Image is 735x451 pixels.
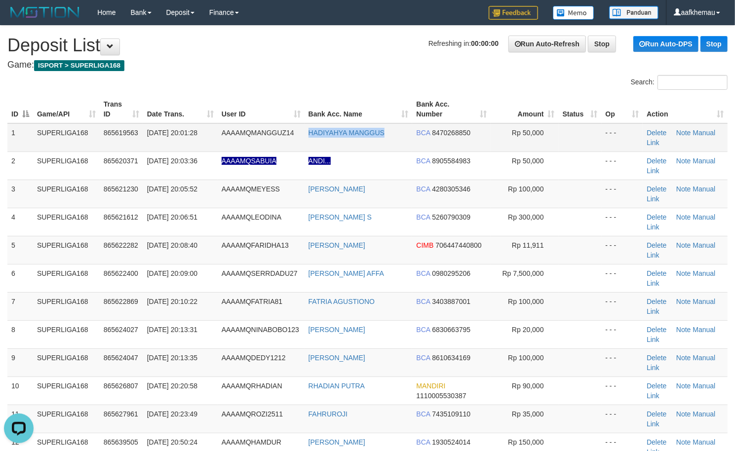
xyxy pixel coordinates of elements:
[33,236,100,264] td: SUPERLIGA168
[33,405,100,433] td: SUPERLIGA168
[416,185,430,193] span: BCA
[104,185,138,193] span: 865621230
[7,95,33,123] th: ID: activate to sort column descending
[33,95,100,123] th: Game/API: activate to sort column ascending
[218,95,305,123] th: User ID: activate to sort column ascending
[602,376,643,405] td: - - -
[309,410,348,418] a: FAHRUROJI
[309,269,384,277] a: [PERSON_NAME] AFFA
[309,438,365,446] a: [PERSON_NAME]
[147,326,197,334] span: [DATE] 20:13:31
[602,95,643,123] th: Op: activate to sort column ascending
[676,438,691,446] a: Note
[416,241,433,249] span: CIMB
[432,185,470,193] span: Copy 4280305346 to clipboard
[676,382,691,390] a: Note
[33,180,100,208] td: SUPERLIGA168
[7,376,33,405] td: 10
[416,298,430,305] span: BCA
[7,180,33,208] td: 3
[432,298,470,305] span: Copy 3403887001 to clipboard
[647,157,666,165] a: Delete
[104,354,138,362] span: 865624047
[602,292,643,320] td: - - -
[34,60,124,71] span: ISPORT > SUPERLIGA168
[647,382,666,390] a: Delete
[647,157,715,175] a: Manual Link
[676,269,691,277] a: Note
[7,123,33,152] td: 1
[602,236,643,264] td: - - -
[305,95,413,123] th: Bank Acc. Name: activate to sort column ascending
[147,298,197,305] span: [DATE] 20:10:22
[647,326,715,343] a: Manual Link
[33,348,100,376] td: SUPERLIGA168
[432,269,470,277] span: Copy 0980295206 to clipboard
[432,129,470,137] span: Copy 8470268850 to clipboard
[676,410,691,418] a: Note
[508,354,543,362] span: Rp 100,000
[609,6,658,19] img: panduan.png
[491,95,559,123] th: Amount: activate to sort column ascending
[7,320,33,348] td: 8
[508,298,543,305] span: Rp 100,000
[647,438,666,446] a: Delete
[33,208,100,236] td: SUPERLIGA168
[647,298,715,315] a: Manual Link
[432,438,470,446] span: Copy 1930524014 to clipboard
[7,348,33,376] td: 9
[104,269,138,277] span: 865622400
[309,129,385,137] a: HADIYAHYA MANGGUS
[508,185,543,193] span: Rp 100,000
[309,354,365,362] a: [PERSON_NAME]
[309,157,331,165] a: ANDI...
[104,438,138,446] span: 865639505
[428,39,499,47] span: Refreshing in:
[676,326,691,334] a: Note
[647,129,666,137] a: Delete
[676,129,691,137] a: Note
[104,326,138,334] span: 865624027
[647,326,666,334] a: Delete
[222,438,281,446] span: AAAAMQHAMDUR
[676,157,691,165] a: Note
[631,75,728,90] label: Search:
[222,241,289,249] span: AAAAMQFARIDHA13
[143,95,218,123] th: Date Trans.: activate to sort column ascending
[512,157,544,165] span: Rp 50,000
[147,354,197,362] span: [DATE] 20:13:35
[104,241,138,249] span: 865622282
[147,157,197,165] span: [DATE] 20:03:36
[559,95,602,123] th: Status: activate to sort column ascending
[147,269,197,277] span: [DATE] 20:09:00
[33,320,100,348] td: SUPERLIGA168
[416,157,430,165] span: BCA
[512,382,544,390] span: Rp 90,000
[432,326,470,334] span: Copy 6830663795 to clipboard
[33,151,100,180] td: SUPERLIGA168
[7,208,33,236] td: 4
[4,4,34,34] button: Open LiveChat chat widget
[7,292,33,320] td: 7
[416,410,430,418] span: BCA
[416,326,430,334] span: BCA
[647,213,715,231] a: Manual Link
[435,241,481,249] span: Copy 706447440800 to clipboard
[512,410,544,418] span: Rp 35,000
[104,382,138,390] span: 865626807
[147,213,197,221] span: [DATE] 20:06:51
[104,213,138,221] span: 865621612
[7,151,33,180] td: 2
[309,241,365,249] a: [PERSON_NAME]
[33,376,100,405] td: SUPERLIGA168
[676,298,691,305] a: Note
[147,185,197,193] span: [DATE] 20:05:52
[222,129,294,137] span: AAAAMQMANGGUZ14
[309,382,365,390] a: RHADIAN PUTRA
[602,264,643,292] td: - - -
[222,410,283,418] span: AAAAMQROZI2511
[100,95,143,123] th: Trans ID: activate to sort column ascending
[7,5,82,20] img: MOTION_logo.png
[512,129,544,137] span: Rp 50,000
[432,157,470,165] span: Copy 8905584983 to clipboard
